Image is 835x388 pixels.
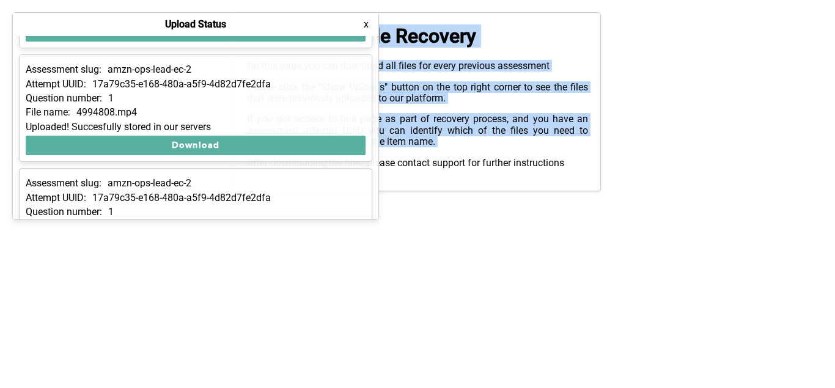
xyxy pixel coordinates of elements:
[108,64,191,75] p: amzn-ops-lead-ec-2
[247,60,588,71] p: On this page you can download all files for every previous assessment
[26,136,366,155] button: Download
[247,114,588,147] p: If you got access to this page as part of recovery process, and you have an assessment attempt UU...
[12,12,120,32] button: Show Uploads
[26,107,70,118] p: File name:
[26,207,102,218] p: Question number:
[165,19,226,30] h4: Upload Status
[247,25,588,48] h1: File Recovery
[76,107,137,118] p: 4994808.mp4
[92,79,271,90] p: 17a79c35-e168-480a-a5f9-4d82d7fe2dfa
[108,93,114,104] p: 1
[247,158,588,169] p: After downloading the files, please contact support for further instructions
[26,178,101,189] p: Assessment slug:
[26,93,102,104] p: Question number:
[247,82,588,104] p: Please click the "Show Uploads" button on the top right corner to see the files that were previou...
[108,178,191,189] p: amzn-ops-lead-ec-2
[360,18,372,31] button: x
[26,192,86,203] p: Attempt UUID:
[26,64,101,75] p: Assessment slug:
[26,122,366,133] div: Uploaded! Succesfully stored in our servers
[26,79,86,90] p: Attempt UUID:
[108,207,114,218] p: 1
[92,192,271,203] p: 17a79c35-e168-480a-a5f9-4d82d7fe2dfa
